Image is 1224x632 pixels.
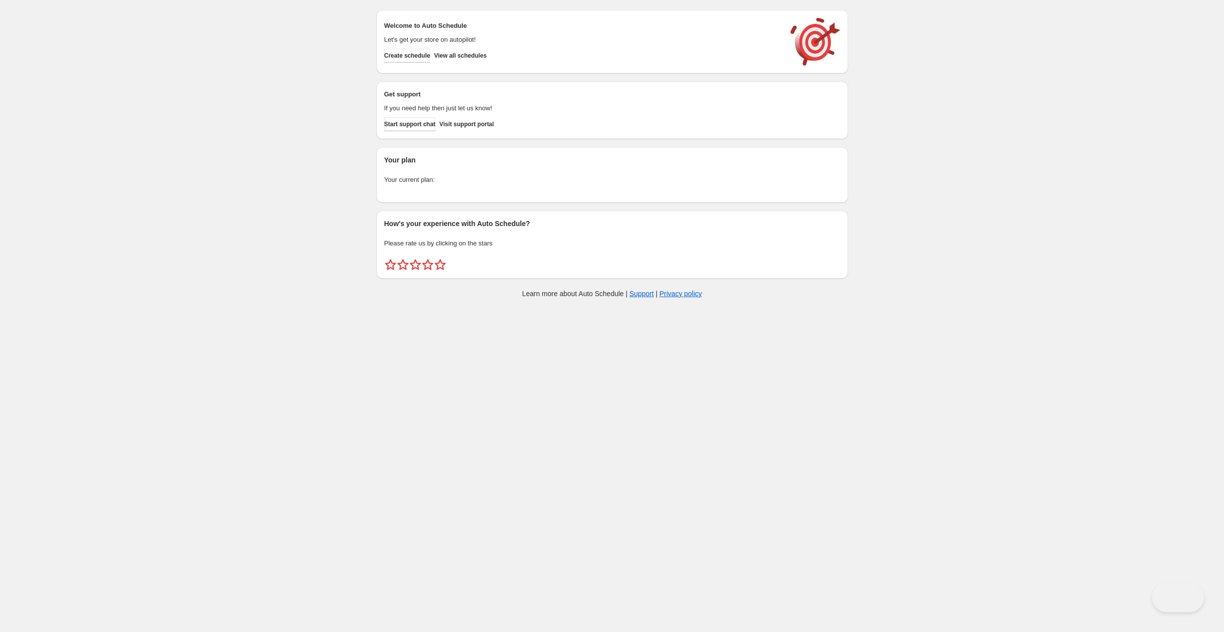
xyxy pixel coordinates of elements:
[630,290,654,298] a: Support
[434,52,487,60] span: View all schedules
[384,120,435,128] span: Start support chat
[384,175,840,185] p: Your current plan:
[384,35,781,45] p: Let's get your store on autopilot!
[384,219,840,229] h2: How's your experience with Auto Schedule?
[434,49,487,63] button: View all schedules
[1152,582,1204,612] iframe: Toggle Customer Support
[384,103,781,113] p: If you need help then just let us know!
[439,117,494,131] a: Visit support portal
[384,155,840,165] h2: Your plan
[384,49,431,63] button: Create schedule
[384,52,431,60] span: Create schedule
[384,238,840,248] p: Please rate us by clicking on the stars
[384,21,781,31] h2: Welcome to Auto Schedule
[659,290,702,298] a: Privacy policy
[522,289,702,299] p: Learn more about Auto Schedule | |
[384,89,781,99] h2: Get support
[439,120,494,128] span: Visit support portal
[384,117,435,131] a: Start support chat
